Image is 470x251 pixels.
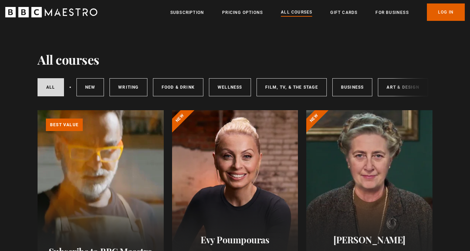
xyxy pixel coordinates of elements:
p: Best value [46,119,83,131]
a: New [76,78,104,96]
h1: All courses [38,52,99,67]
h2: [PERSON_NAME] [315,234,424,245]
h2: Evy Poumpouras [180,234,290,245]
a: Gift Cards [330,9,357,16]
svg: BBC Maestro [5,7,97,17]
a: Art & Design [378,78,428,96]
a: Subscription [170,9,204,16]
a: Writing [110,78,147,96]
a: All Courses [281,9,312,16]
a: Film, TV, & The Stage [257,78,327,96]
a: Business [332,78,373,96]
a: All [38,78,64,96]
a: Pricing Options [222,9,263,16]
a: Wellness [209,78,251,96]
a: Log In [427,3,465,21]
nav: Primary [170,3,465,21]
a: For business [375,9,408,16]
a: Food & Drink [153,78,203,96]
